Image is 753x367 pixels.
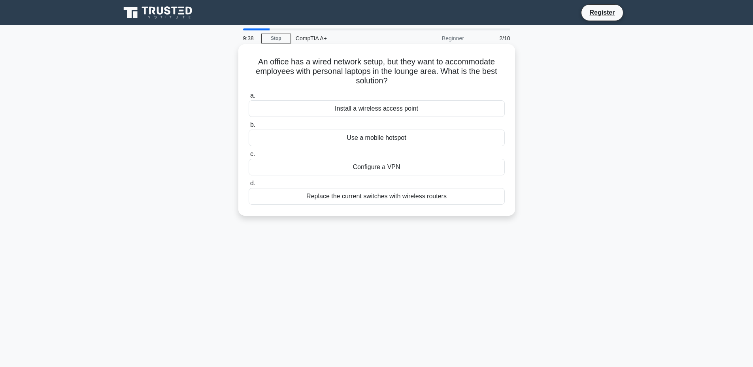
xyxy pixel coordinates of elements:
[469,30,515,46] div: 2/10
[250,180,255,186] span: d.
[249,130,505,146] div: Use a mobile hotspot
[249,100,505,117] div: Install a wireless access point
[261,34,291,43] a: Stop
[250,92,255,99] span: a.
[400,30,469,46] div: Beginner
[250,121,255,128] span: b.
[250,151,255,157] span: c.
[238,30,261,46] div: 9:38
[248,57,506,86] h5: An office has a wired network setup, but they want to accommodate employees with personal laptops...
[585,8,619,17] a: Register
[249,159,505,175] div: Configure a VPN
[291,30,400,46] div: CompTIA A+
[249,188,505,205] div: Replace the current switches with wireless routers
